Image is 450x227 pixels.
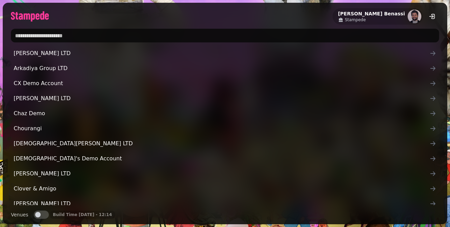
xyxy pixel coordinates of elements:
[11,77,439,90] a: CX Demo Account
[345,17,366,23] span: Stampede
[11,197,439,211] a: [PERSON_NAME] LTD
[14,94,430,103] span: [PERSON_NAME] LTD
[14,64,430,72] span: Arkadiya Group LTD
[11,122,439,135] a: Chourangi
[14,155,430,163] span: [DEMOGRAPHIC_DATA]'s Demo Account
[408,10,421,23] img: aHR0cHM6Ly93d3cuZ3JhdmF0YXIuY29tL2F2YXRhci9mNWJlMmFiYjM4MjBmMGYzOTE3MzVlNWY5MTA5YzdkYz9zPTE1MCZkP...
[14,124,430,133] span: Chourangi
[11,11,49,22] img: logo
[11,152,439,165] a: [DEMOGRAPHIC_DATA]'s Demo Account
[14,185,430,193] span: Clover & Amigo
[11,211,28,219] label: Venues
[338,17,405,23] a: Stampede
[338,10,405,17] h2: [PERSON_NAME] Benassi
[14,109,430,118] span: Chaz Demo
[14,200,430,208] span: [PERSON_NAME] LTD
[11,92,439,105] a: [PERSON_NAME] LTD
[425,10,439,23] button: logout
[14,170,430,178] span: [PERSON_NAME] LTD
[14,139,430,148] span: [DEMOGRAPHIC_DATA][PERSON_NAME] LTD
[53,212,112,217] p: Build Time [DATE] - 12:14
[11,62,439,75] a: Arkadiya Group LTD
[11,182,439,196] a: Clover & Amigo
[11,107,439,120] a: Chaz Demo
[14,49,430,57] span: [PERSON_NAME] LTD
[11,167,439,181] a: [PERSON_NAME] LTD
[11,46,439,60] a: [PERSON_NAME] LTD
[14,79,430,88] span: CX Demo Account
[11,137,439,150] a: [DEMOGRAPHIC_DATA][PERSON_NAME] LTD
